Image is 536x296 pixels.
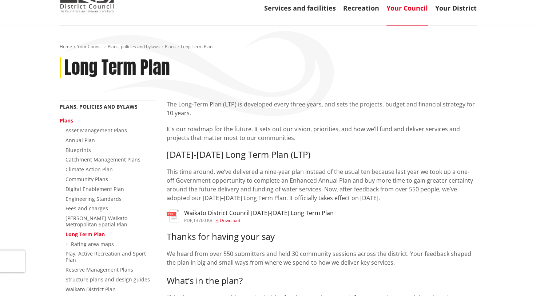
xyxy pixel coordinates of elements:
[60,43,72,50] a: Home
[181,43,213,50] span: Long Term Plan
[65,195,122,202] a: Engineering Standards
[65,176,108,183] a: Community Plans
[64,57,170,78] h1: Long Term Plan
[343,4,379,12] a: Recreation
[65,186,124,192] a: Digital Enablement Plan
[65,137,95,144] a: Annual Plan
[65,286,116,293] a: Waikato District Plan
[167,276,477,286] h3: What’s in the plan?
[65,147,91,153] a: Blueprints
[65,166,113,173] a: Climate Action Plan
[167,149,477,160] h3: [DATE]-[DATE] Long Term Plan (LTP)
[65,266,133,273] a: Reserve Management Plans
[386,4,428,12] a: Your Council
[167,210,334,223] a: Waikato District Council [DATE]-[DATE] Long Term Plan pdf,13760 KB Download
[193,217,213,223] span: 13760 KB
[65,250,146,263] a: Play, Active Recreation and Sport Plan
[108,43,160,50] a: Plans, policies and bylaws
[184,218,334,223] div: ,
[167,167,477,202] p: This time around, we’ve delivered a nine-year plan instead of the usual ten because last year we ...
[77,43,103,50] a: Your Council
[65,127,127,134] a: Asset Management Plans
[167,100,477,117] p: The Long-Term Plan (LTP) is developed every three years, and sets the projects, budget and financ...
[165,43,176,50] a: Plans
[65,276,150,283] a: Structure plans and design guides
[65,231,105,238] a: Long Term Plan
[167,125,477,142] p: It's our roadmap for the future. It sets out our vision, priorities, and how we’ll fund and deliv...
[65,215,127,228] a: [PERSON_NAME]-Waikato Metropolitan Spatial Plan
[60,117,73,124] a: Plans
[167,210,179,222] img: document-pdf.svg
[71,241,114,248] a: Rating area maps
[220,217,240,223] span: Download
[167,231,477,242] h3: Thanks for having your say
[264,4,336,12] a: Services and facilities
[167,250,471,266] span: We heard from over 550 submitters and held 30 community sessions across the district. Your feedba...
[435,4,477,12] a: Your District
[184,217,192,223] span: pdf
[184,210,334,217] h3: Waikato District Council [DATE]-[DATE] Long Term Plan
[60,103,138,110] a: Plans, policies and bylaws
[65,205,108,212] a: Fees and charges
[60,44,477,50] nav: breadcrumb
[65,156,140,163] a: Catchment Management Plans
